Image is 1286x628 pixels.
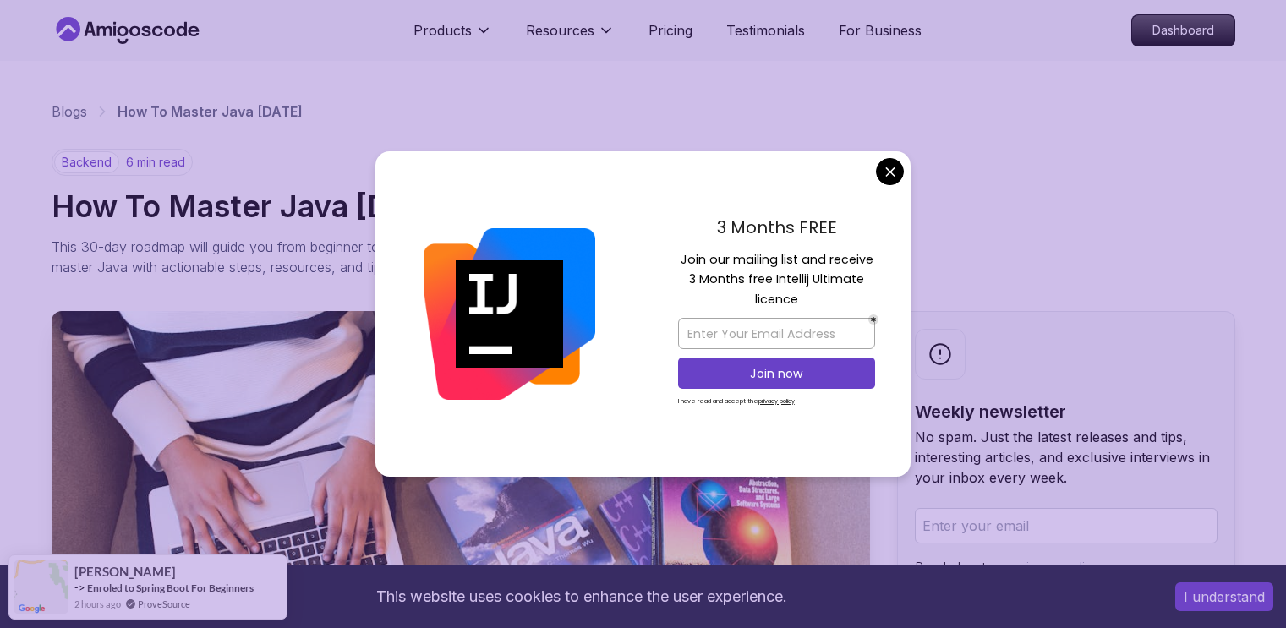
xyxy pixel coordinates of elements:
[526,20,594,41] p: Resources
[52,237,809,277] p: This 30-day roadmap will guide you from beginner to advanced Java developer, by unveiling what yo...
[13,578,1150,615] div: This website uses cookies to enhance the user experience.
[915,508,1218,543] input: Enter your email
[118,101,303,122] p: How To Master Java [DATE]
[915,557,1218,577] p: Read about our .
[413,20,472,41] p: Products
[1181,522,1286,603] iframe: chat widget
[526,20,615,54] button: Resources
[138,597,190,611] a: ProveSource
[52,101,87,122] a: Blogs
[74,597,121,611] span: 2 hours ago
[1132,15,1234,46] p: Dashboard
[74,581,85,594] span: ->
[1131,14,1235,46] a: Dashboard
[1015,559,1099,576] a: privacy policy
[74,565,176,579] span: [PERSON_NAME]
[648,20,692,41] a: Pricing
[915,427,1218,488] p: No spam. Just the latest releases and tips, interesting articles, and exclusive interviews in you...
[915,400,1218,423] h2: Weekly newsletter
[14,560,68,614] img: provesource social proof notification image
[87,582,254,594] a: Enroled to Spring Boot For Beginners
[54,151,119,173] p: backend
[126,154,185,171] p: 6 min read
[413,20,492,54] button: Products
[1175,582,1273,611] button: Accept cookies
[839,20,922,41] a: For Business
[726,20,805,41] a: Testimonials
[52,189,1235,223] h1: How To Master Java [DATE]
